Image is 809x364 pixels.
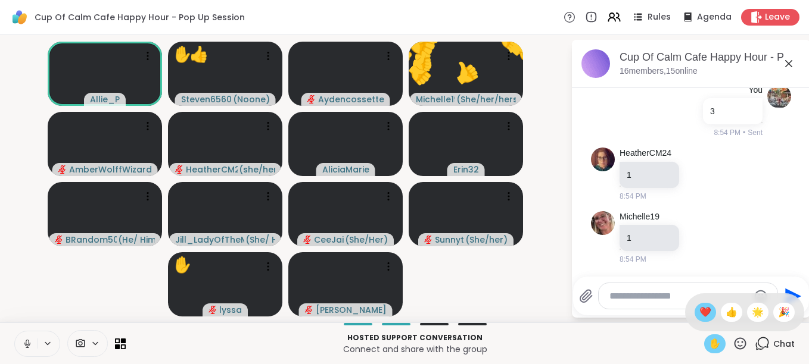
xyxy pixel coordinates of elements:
[754,289,768,303] button: Emoji picker
[620,191,646,202] span: 8:54 PM
[303,236,312,244] span: audio-muted
[175,165,183,174] span: audio-muted
[58,165,67,174] span: audio-muted
[318,93,384,105] span: Aydencossette
[752,305,764,319] span: 🌟
[465,234,508,246] span: ( She/her )
[69,164,152,175] span: AmberWolffWizard
[748,127,763,138] span: Sent
[620,254,646,265] span: 8:54 PM
[245,234,275,246] span: ( She/ Her )
[620,148,671,159] a: HeatherCM24
[233,93,270,105] span: ( Noone )
[765,11,790,23] span: Leave
[175,234,244,246] span: Jill_LadyOfTheMountain
[591,211,615,235] img: https://sharewell-space-live.sfo3.digitaloceanspaces.com/user-generated/91cf01e3-0e6b-42ec-8206-b...
[392,42,453,102] button: 👍
[699,305,711,319] span: ❤️
[133,332,697,343] p: Hosted support conversation
[620,65,698,77] p: 16 members, 15 online
[118,234,155,246] span: ( He/ Him )
[709,337,721,351] span: ✋
[453,164,479,175] span: Erin32
[591,148,615,171] img: https://sharewell-space-live.sfo3.digitaloceanspaces.com/user-generated/d3b3915b-57de-409c-870d-d...
[305,306,313,314] span: audio-muted
[620,211,659,223] a: Michelle19
[424,236,432,244] span: audio-muted
[726,305,738,319] span: 👍
[778,283,805,309] button: Send
[173,43,192,66] div: ✋
[90,93,120,105] span: Allie_P
[186,164,238,175] span: HeatherCM24
[181,93,232,105] span: Steven6560
[55,236,63,244] span: audio-muted
[627,232,672,244] div: 1
[173,253,192,277] div: ✋
[345,234,388,246] span: ( She/Her )
[710,105,755,117] div: 3
[314,234,344,246] span: CeeJai
[697,11,732,23] span: Agenda
[66,234,117,246] span: BRandom502
[189,43,209,66] div: 👍
[239,164,275,175] span: ( she/her )
[209,306,217,314] span: audio-muted
[307,95,316,103] span: audio-muted
[743,127,745,138] span: •
[133,343,697,355] p: Connect and share with the group
[773,338,795,350] span: Chat
[416,93,455,105] span: Michelle19
[714,127,740,138] span: 8:54 PM
[748,84,763,96] h4: You
[609,290,748,302] textarea: Type your message
[437,43,494,101] button: 👍
[627,169,672,181] div: 1
[620,50,801,65] div: Cup Of Calm Cafe Happy Hour - Pop Up Session, [DATE]
[767,84,791,108] img: https://sharewell-space-live.sfo3.digitaloceanspaces.com/user-generated/42cda42b-3507-48ba-b019-3...
[10,7,30,27] img: ShareWell Logomark
[778,305,790,319] span: 🎉
[219,304,242,316] span: lyssa
[403,42,442,80] button: 👍
[35,11,245,23] span: Cup Of Calm Cafe Happy Hour - Pop Up Session
[316,304,387,316] span: [PERSON_NAME]
[648,11,671,23] span: Rules
[456,93,516,105] span: ( She/her/hers )
[322,164,369,175] span: AliciaMarie
[435,234,464,246] span: Sunnyt
[581,49,610,78] img: Cup Of Calm Cafe Happy Hour - Pop Up Session, Aug 09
